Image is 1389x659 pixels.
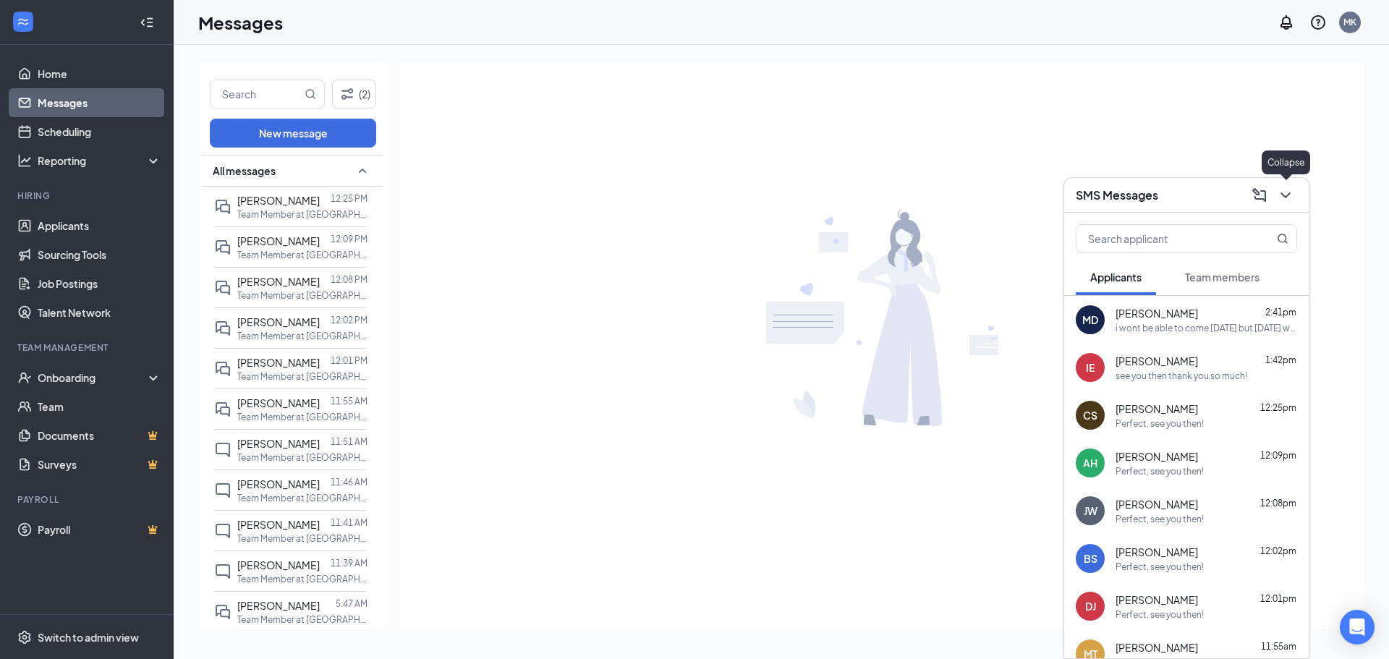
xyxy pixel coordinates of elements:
[1116,592,1198,607] span: [PERSON_NAME]
[1260,593,1296,604] span: 12:01pm
[331,273,368,286] p: 12:08 PM
[1260,402,1296,413] span: 12:25pm
[1076,225,1248,252] input: Search applicant
[1116,417,1204,430] div: Perfect, see you then!
[1116,513,1204,525] div: Perfect, see you then!
[331,476,368,488] p: 11:46 AM
[237,234,320,247] span: [PERSON_NAME]
[237,437,320,450] span: [PERSON_NAME]
[38,153,162,168] div: Reporting
[1090,271,1142,284] span: Applicants
[1116,449,1198,464] span: [PERSON_NAME]
[1277,233,1288,245] svg: MagnifyingGlass
[354,162,371,179] svg: SmallChevronUp
[237,477,320,490] span: [PERSON_NAME]
[237,518,320,531] span: [PERSON_NAME]
[1343,16,1356,28] div: MK
[213,163,276,178] span: All messages
[1278,14,1295,31] svg: Notifications
[38,630,139,645] div: Switch to admin view
[38,298,161,327] a: Talent Network
[1084,503,1097,518] div: JW
[214,401,231,418] svg: DoubleChat
[237,249,368,261] p: Team Member at [GEOGRAPHIC_DATA]
[237,573,368,585] p: Team Member at [GEOGRAPHIC_DATA]
[1116,561,1204,573] div: Perfect, see you then!
[38,450,161,479] a: SurveysCrown
[339,85,356,103] svg: Filter
[211,80,302,108] input: Search
[1274,184,1297,207] button: ChevronDown
[305,88,316,100] svg: MagnifyingGlass
[1076,187,1158,203] h3: SMS Messages
[1116,465,1204,477] div: Perfect, see you then!
[331,516,368,529] p: 11:41 AM
[214,360,231,378] svg: DoubleChat
[38,59,161,88] a: Home
[1309,14,1327,31] svg: QuestionInfo
[1116,545,1198,559] span: [PERSON_NAME]
[1082,313,1098,327] div: MD
[1083,408,1097,422] div: CS
[237,330,368,342] p: Team Member at [GEOGRAPHIC_DATA]
[38,269,161,298] a: Job Postings
[1185,271,1260,284] span: Team members
[1085,599,1096,613] div: DJ
[1116,401,1198,416] span: [PERSON_NAME]
[214,603,231,621] svg: DoubleChat
[237,194,320,207] span: [PERSON_NAME]
[17,153,32,168] svg: Analysis
[237,356,320,369] span: [PERSON_NAME]
[38,421,161,450] a: DocumentsCrown
[1116,608,1204,621] div: Perfect, see you then!
[331,354,368,367] p: 12:01 PM
[336,598,368,610] p: 5:47 AM
[237,599,320,612] span: [PERSON_NAME]
[237,315,320,328] span: [PERSON_NAME]
[237,613,368,626] p: Team Member at [GEOGRAPHIC_DATA]
[1084,551,1097,566] div: BS
[1251,187,1268,204] svg: ComposeMessage
[237,532,368,545] p: Team Member at [GEOGRAPHIC_DATA]
[17,370,32,385] svg: UserCheck
[1265,307,1296,318] span: 2:41pm
[1116,306,1198,320] span: [PERSON_NAME]
[331,233,368,245] p: 12:09 PM
[1261,641,1296,652] span: 11:55am
[237,396,320,409] span: [PERSON_NAME]
[331,557,368,569] p: 11:39 AM
[331,314,368,326] p: 12:02 PM
[1116,370,1247,382] div: see you then thank you so much!
[1260,545,1296,556] span: 12:02pm
[214,320,231,337] svg: DoubleChat
[1116,322,1297,334] div: i wont be able to come [DATE] but [DATE] works the best for me if that's ok
[214,563,231,580] svg: ChatInactive
[237,558,320,571] span: [PERSON_NAME]
[1248,184,1271,207] button: ComposeMessage
[331,435,368,448] p: 11:51 AM
[17,341,158,354] div: Team Management
[1265,354,1296,365] span: 1:42pm
[214,279,231,297] svg: DoubleChat
[214,239,231,256] svg: DoubleChat
[214,198,231,216] svg: DoubleChat
[210,119,376,148] button: New message
[237,411,368,423] p: Team Member at [GEOGRAPHIC_DATA]
[237,289,368,302] p: Team Member at [GEOGRAPHIC_DATA]
[17,493,158,506] div: Payroll
[237,275,320,288] span: [PERSON_NAME]
[38,88,161,117] a: Messages
[1116,497,1198,511] span: [PERSON_NAME]
[331,395,368,407] p: 11:55 AM
[1116,354,1198,368] span: [PERSON_NAME]
[237,208,368,221] p: Team Member at [GEOGRAPHIC_DATA]
[1260,450,1296,461] span: 12:09pm
[1260,498,1296,509] span: 12:08pm
[214,522,231,540] svg: ChatInactive
[1083,456,1097,470] div: AH
[38,515,161,544] a: PayrollCrown
[17,630,32,645] svg: Settings
[1340,610,1375,645] div: Open Intercom Messenger
[38,240,161,269] a: Sourcing Tools
[331,192,368,205] p: 12:25 PM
